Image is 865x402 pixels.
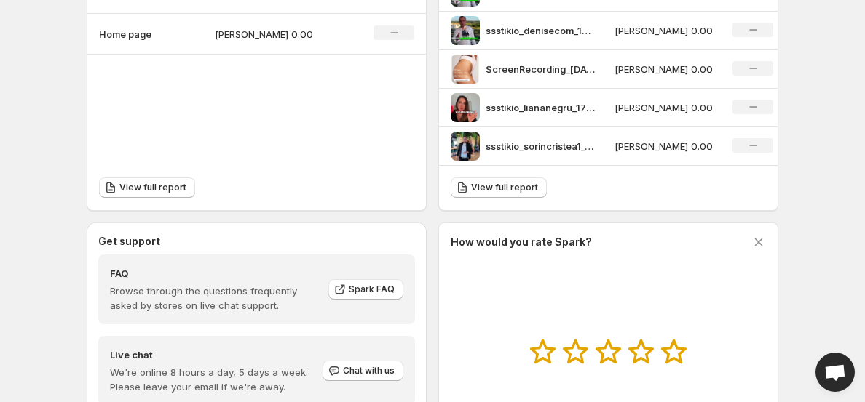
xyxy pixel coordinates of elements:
[98,234,160,249] h3: Get support
[486,23,595,38] p: ssstikio_denisecom_1756195551347
[615,62,720,76] p: [PERSON_NAME] 0.00
[471,182,538,193] span: View full report
[451,93,480,122] img: ssstikio_liananegru_1756195029152
[110,347,321,362] h4: Live chat
[486,139,595,153] p: ssstikio_sorincristea1_1756195420269
[486,62,595,76] p: ScreenRecording_[DATE] 09-06-13_1
[615,100,720,115] p: [PERSON_NAME] 0.00
[486,100,595,115] p: ssstikio_liananegru_1756195029152
[328,279,403,300] a: Spark FAQ
[110,284,318,313] p: Browse through the questions frequently asked by stores on live chat support.
[451,177,547,198] a: View full report
[99,27,172,41] p: Home page
[815,353,855,392] a: Open chat
[323,361,403,381] button: Chat with us
[451,235,592,249] h3: How would you rate Spark?
[110,266,318,281] h4: FAQ
[215,27,338,41] p: [PERSON_NAME] 0.00
[615,23,720,38] p: [PERSON_NAME] 0.00
[451,55,480,84] img: ScreenRecording_08-26-2025 09-06-13_1
[451,16,480,45] img: ssstikio_denisecom_1756195551347
[349,284,395,295] span: Spark FAQ
[119,182,186,193] span: View full report
[99,177,195,198] a: View full report
[343,365,395,377] span: Chat with us
[615,139,720,153] p: [PERSON_NAME] 0.00
[451,132,480,161] img: ssstikio_sorincristea1_1756195420269
[110,365,321,394] p: We're online 8 hours a day, 5 days a week. Please leave your email if we're away.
